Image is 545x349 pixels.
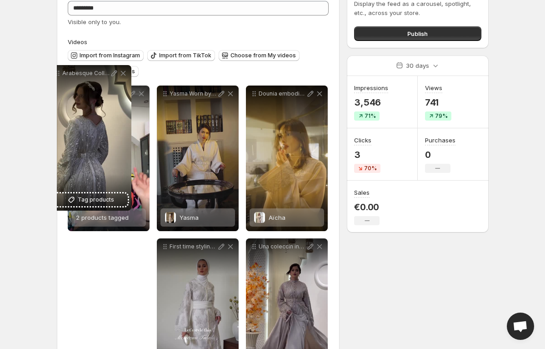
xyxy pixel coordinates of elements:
span: Visible only to you. [68,18,121,25]
span: Publish [407,29,428,38]
span: Videos [68,38,87,46]
button: Publish [354,26,481,41]
span: 79% [435,112,448,120]
div: Yasma Worn by our ambassador Dounia this masterpiece blends magical fabric and refined embroidery... [157,86,239,231]
button: Tag products [53,193,128,206]
span: 70% [364,165,377,172]
span: Aïcha [269,214,285,221]
span: Yasma [180,214,199,221]
p: 3,546 [354,97,388,108]
h3: Clicks [354,136,371,145]
div: Arabesque Collection [DATE] Unrepeatable pieces Limited release No restock Set your reminder Beca... [50,65,131,211]
p: Yasma Worn by our ambassador Dounia this masterpiece blends magical fabric and refined embroidery... [170,90,217,97]
button: Import from TikTok [147,50,215,61]
div: Dounia embodies the very essence of Kaftan Elegance timeless beauty effortless sophistication and... [246,86,328,231]
p: 30 days [406,61,429,70]
span: 71% [365,112,376,120]
p: Arabesque Collection [DATE] Unrepeatable pieces Limited release No restock Set your reminder Beca... [62,70,110,77]
p: First time styling a Moroccan Takchita How did I do Obsessed with this one from kaftanelegance es... [170,243,217,250]
p: 0 [425,149,455,160]
p: 3 [354,149,380,160]
h3: Impressions [354,83,388,92]
span: Import from Instagram [80,52,140,59]
span: Tag products [78,195,114,204]
h3: Views [425,83,442,92]
h3: Purchases [425,136,455,145]
span: Choose from My videos [230,52,296,59]
p: Una coleccin inspirada en la tradicin Y con toda la fuerza del presente [259,243,306,250]
span: Import from TikTok [159,52,211,59]
h3: Sales [354,188,370,197]
span: 2 products tagged [76,214,129,221]
button: Import from Instagram [68,50,144,61]
p: 741 [425,97,451,108]
div: Open chat [507,313,534,340]
button: Choose from My videos [219,50,300,61]
p: €0.00 [354,202,380,212]
p: Dounia embodies the very essence of Kaftan Elegance timeless beauty effortless sophistication and... [259,90,306,97]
